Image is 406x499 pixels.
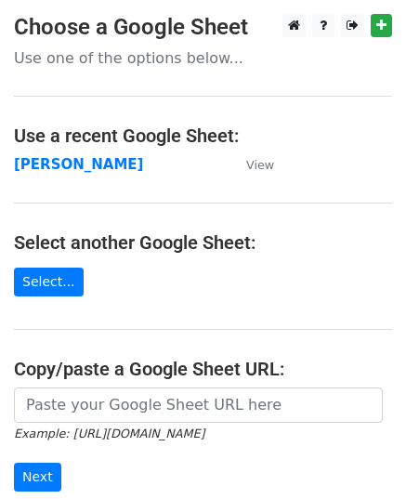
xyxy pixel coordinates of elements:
[14,463,61,492] input: Next
[14,387,383,423] input: Paste your Google Sheet URL here
[246,158,274,172] small: View
[228,156,274,173] a: View
[14,156,143,173] a: [PERSON_NAME]
[14,268,84,296] a: Select...
[14,358,392,380] h4: Copy/paste a Google Sheet URL:
[14,14,392,41] h3: Choose a Google Sheet
[14,231,392,254] h4: Select another Google Sheet:
[14,48,392,68] p: Use one of the options below...
[14,125,392,147] h4: Use a recent Google Sheet:
[14,427,204,440] small: Example: [URL][DOMAIN_NAME]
